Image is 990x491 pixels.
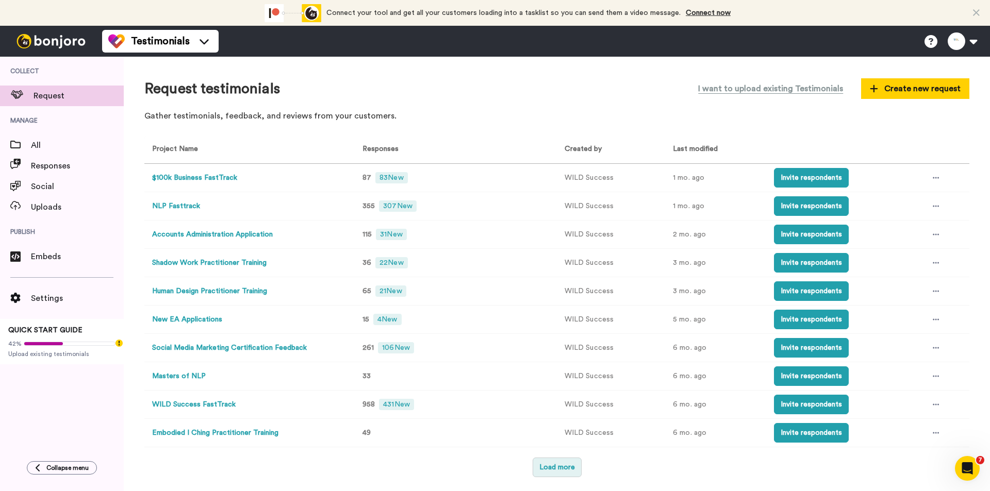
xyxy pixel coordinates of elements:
span: Settings [31,292,124,304]
span: Upload existing testimonials [8,350,115,358]
span: Uploads [31,201,124,213]
button: Invite respondents [774,310,849,329]
span: Create new request [870,82,961,95]
h1: Request testimonials [144,81,280,97]
span: 261 [362,344,374,351]
button: Invite respondents [774,196,849,216]
button: Load more [533,458,582,477]
td: WILD Success [557,277,665,306]
span: QUICK START GUIDE [8,327,82,334]
button: Embodied I Ching Practitioner Training [152,428,278,438]
span: 83 New [375,172,407,183]
button: Invite respondents [774,423,849,443]
span: 49 [362,429,371,436]
button: Social Media Marketing Certification Feedback [152,343,307,353]
td: WILD Success [557,334,665,362]
td: WILD Success [557,306,665,334]
span: 15 [362,316,369,323]
td: WILD Success [557,164,665,192]
span: Responses [358,145,399,153]
span: 36 [362,259,371,266]
td: WILD Success [557,362,665,391]
span: 958 [362,401,375,408]
button: NLP Fasttrack [152,201,200,212]
button: Invite respondents [774,253,849,273]
span: 22 New [375,257,407,268]
span: 431 New [379,399,414,410]
button: $100k Business FastTrack [152,173,237,183]
button: Masters of NLP [152,371,206,382]
td: 2 mo. ago [665,221,766,249]
button: Invite respondents [774,168,849,188]
td: 6 mo. ago [665,334,766,362]
td: 1 mo. ago [665,192,766,221]
button: Invite respondents [774,225,849,244]
span: 42% [8,340,22,348]
span: 115 [362,231,372,238]
button: New EA Applications [152,314,222,325]
td: WILD Success [557,192,665,221]
button: Create new request [861,78,969,99]
th: Created by [557,136,665,164]
button: Collapse menu [27,461,97,475]
p: Gather testimonials, feedback, and reviews from your customers. [144,110,969,122]
span: Embeds [31,250,124,263]
button: Invite respondents [774,395,849,414]
button: Shadow Work Practitioner Training [152,258,267,268]
span: 355 [362,202,375,210]
span: Collapse menu [46,464,89,472]
td: WILD Success [557,419,665,447]
iframe: Intercom live chat [955,456,980,481]
span: Social [31,180,124,193]
span: 87 [362,174,371,181]
td: WILD Success [557,221,665,249]
span: 65 [362,287,371,295]
span: All [31,139,124,151]
span: Request [34,90,124,102]
span: 4 New [373,314,401,325]
td: WILD Success [557,249,665,277]
button: Invite respondents [774,338,849,358]
td: 5 mo. ago [665,306,766,334]
button: Invite respondents [774,281,849,301]
td: 6 mo. ago [665,419,766,447]
td: 6 mo. ago [665,391,766,419]
div: Tooltip anchor [114,338,124,348]
span: 33 [362,373,371,380]
span: 31 New [376,229,406,240]
button: WILD Success FastTrack [152,399,236,410]
button: I want to upload existing Testimonials [690,77,851,100]
button: Accounts Administration Application [152,229,273,240]
td: 6 mo. ago [665,362,766,391]
span: I want to upload existing Testimonials [698,82,843,95]
button: Human Design Practitioner Training [152,286,267,297]
div: animation [265,4,321,22]
span: Testimonials [131,34,190,48]
span: 307 New [379,200,417,212]
th: Last modified [665,136,766,164]
span: 21 New [375,285,406,297]
span: Responses [31,160,124,172]
span: 106 New [378,342,414,353]
a: Connect now [686,9,731,16]
span: Connect your tool and get all your customers loading into a tasklist so you can send them a video... [326,9,681,16]
td: 3 mo. ago [665,249,766,277]
span: 7 [976,456,984,464]
td: 3 mo. ago [665,277,766,306]
td: WILD Success [557,391,665,419]
img: tm-color.svg [108,33,125,49]
th: Project Name [144,136,351,164]
td: 1 mo. ago [665,164,766,192]
img: bj-logo-header-white.svg [12,34,90,48]
button: Invite respondents [774,366,849,386]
